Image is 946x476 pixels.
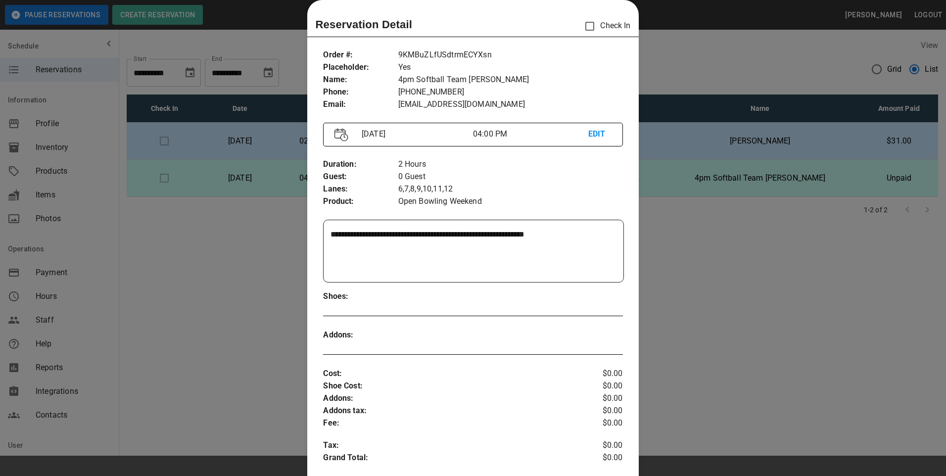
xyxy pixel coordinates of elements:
p: Check In [579,16,630,37]
p: Product : [323,195,398,208]
p: Shoes : [323,290,398,303]
p: Email : [323,98,398,111]
p: Guest : [323,171,398,183]
p: [EMAIL_ADDRESS][DOMAIN_NAME] [398,98,623,111]
p: Grand Total : [323,452,572,467]
p: Order # : [323,49,398,61]
p: Addons : [323,392,572,405]
p: EDIT [588,128,612,141]
p: 9KMBuZLfUSdtrmECYXsn [398,49,623,61]
p: Addons : [323,329,398,341]
p: Yes [398,61,623,74]
p: Addons tax : [323,405,572,417]
p: 04:00 PM [473,128,588,140]
p: Tax : [323,439,572,452]
p: $0.00 [573,380,623,392]
img: Vector [334,128,348,142]
p: Open Bowling Weekend [398,195,623,208]
p: 0 Guest [398,171,623,183]
p: $0.00 [573,392,623,405]
p: Duration : [323,158,398,171]
p: Fee : [323,417,572,429]
p: 6,7,8,9,10,11,12 [398,183,623,195]
p: 4pm Softball Team [PERSON_NAME] [398,74,623,86]
p: Shoe Cost : [323,380,572,392]
p: 2 Hours [398,158,623,171]
p: Lanes : [323,183,398,195]
p: [PHONE_NUMBER] [398,86,623,98]
p: $0.00 [573,368,623,380]
p: Name : [323,74,398,86]
p: Cost : [323,368,572,380]
p: $0.00 [573,452,623,467]
p: $0.00 [573,405,623,417]
p: Reservation Detail [315,16,412,33]
p: [DATE] [358,128,473,140]
p: $0.00 [573,417,623,429]
p: Phone : [323,86,398,98]
p: $0.00 [573,439,623,452]
p: Placeholder : [323,61,398,74]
